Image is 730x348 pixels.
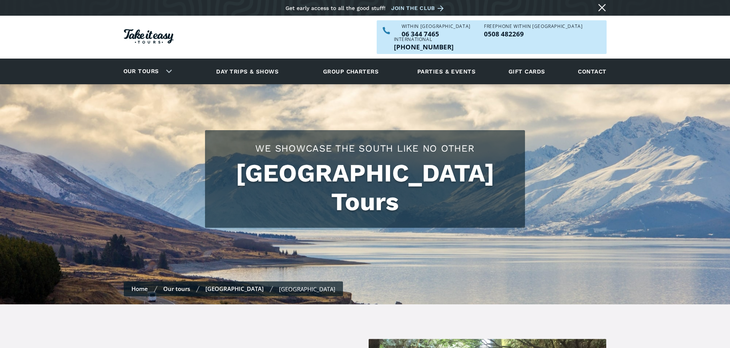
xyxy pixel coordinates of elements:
[394,44,454,50] a: Call us outside of NZ on +6463447465
[413,61,479,82] a: Parties & events
[207,61,288,82] a: Day trips & shows
[484,24,582,29] div: Freephone WITHIN [GEOGRAPHIC_DATA]
[124,281,343,296] nav: breadcrumbs
[313,61,388,82] a: Group charters
[213,159,517,216] h1: [GEOGRAPHIC_DATA] Tours
[596,2,608,14] a: Close message
[124,29,174,44] img: Take it easy Tours logo
[391,3,446,13] a: Join the club
[118,62,165,80] a: Our tours
[505,61,549,82] a: Gift cards
[279,285,335,293] div: [GEOGRAPHIC_DATA]
[131,285,148,292] a: Home
[285,5,386,11] div: Get early access to all the good stuff!
[402,31,471,37] a: Call us within NZ on 063447465
[114,61,178,82] div: Our tours
[484,31,582,37] a: Call us freephone within NZ on 0508482269
[163,285,190,292] a: Our tours
[124,25,174,49] a: Homepage
[205,285,264,292] a: [GEOGRAPHIC_DATA]
[394,44,454,50] p: [PHONE_NUMBER]
[484,31,582,37] p: 0508 482269
[402,24,471,29] div: WITHIN [GEOGRAPHIC_DATA]
[394,37,454,42] div: International
[213,142,517,155] h2: We showcase the south like no other
[574,61,610,82] a: Contact
[402,31,471,37] p: 06 344 7465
